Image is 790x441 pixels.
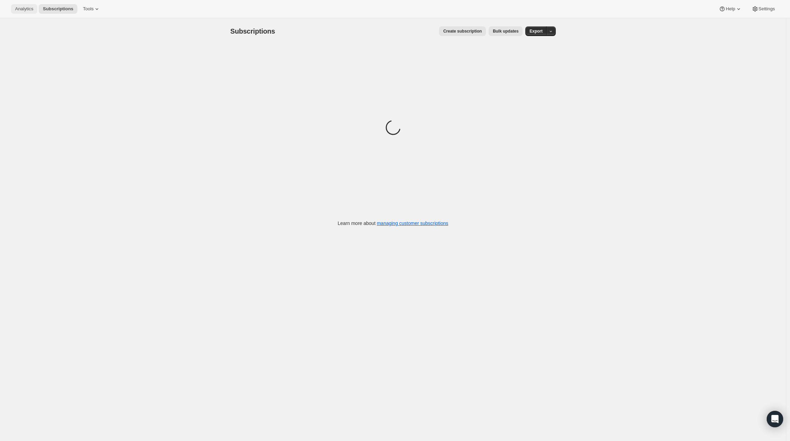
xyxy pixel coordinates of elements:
[79,4,104,14] button: Tools
[83,6,93,12] span: Tools
[439,26,486,36] button: Create subscription
[230,27,275,35] span: Subscriptions
[377,220,448,226] a: managing customer subscriptions
[43,6,73,12] span: Subscriptions
[726,6,735,12] span: Help
[767,411,783,427] div: Open Intercom Messenger
[443,28,482,34] span: Create subscription
[15,6,33,12] span: Analytics
[715,4,746,14] button: Help
[39,4,77,14] button: Subscriptions
[525,26,547,36] button: Export
[529,28,542,34] span: Export
[489,26,523,36] button: Bulk updates
[748,4,779,14] button: Settings
[758,6,775,12] span: Settings
[11,4,37,14] button: Analytics
[338,220,448,227] p: Learn more about
[493,28,518,34] span: Bulk updates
